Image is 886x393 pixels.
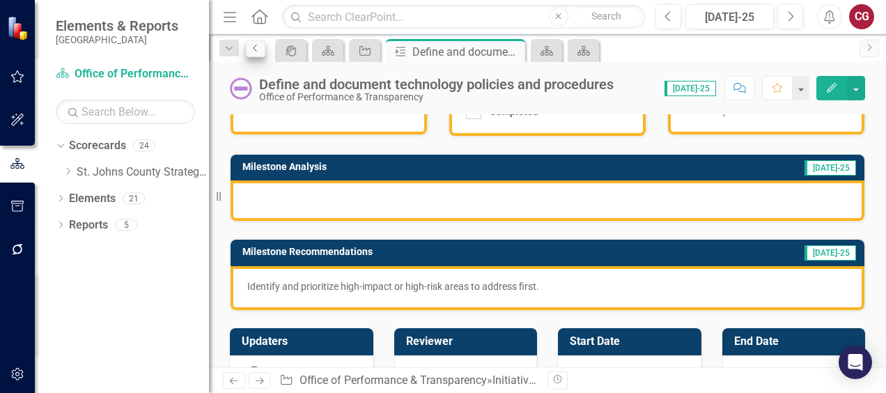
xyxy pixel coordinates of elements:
[242,247,680,257] h3: Milestone Recommendations
[56,34,178,45] small: [GEOGRAPHIC_DATA]
[56,100,195,124] input: Search Below...
[56,17,178,34] span: Elements & Reports
[572,7,642,26] button: Search
[664,81,716,96] span: [DATE]-25
[259,77,614,92] div: Define and document technology policies and procedures
[69,138,126,154] a: Scorecards
[685,4,774,29] button: [DATE]-25
[247,279,848,293] p: Identify and prioritize high-impact or high-risk areas to address first.
[115,219,137,231] div: 5
[77,164,209,180] a: St. Johns County Strategic Plan
[805,160,856,176] span: [DATE]-25
[734,335,859,348] h3: End Date
[412,43,522,61] div: Define and document technology policies and procedures
[56,66,195,82] a: Office of Performance & Transparency
[570,335,694,348] h3: Start Date
[69,217,108,233] a: Reports
[259,92,614,102] div: Office of Performance & Transparency
[492,373,540,387] a: Initiatives
[230,77,252,100] img: Not Started
[242,162,620,172] h3: Milestone Analysis
[282,5,645,29] input: Search ClearPoint...
[7,15,31,40] img: ClearPoint Strategy
[279,373,537,389] div: » » »
[839,346,872,379] div: Open Intercom Messenger
[849,4,874,29] button: CG
[133,140,155,152] div: 24
[690,9,769,26] div: [DATE]-25
[591,10,621,22] span: Search
[242,335,366,348] h3: Updaters
[805,245,856,261] span: [DATE]-25
[300,373,487,387] a: Office of Performance & Transparency
[69,191,116,207] a: Elements
[244,367,264,386] div: TT
[123,192,145,204] div: 21
[406,335,531,348] h3: Reviewer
